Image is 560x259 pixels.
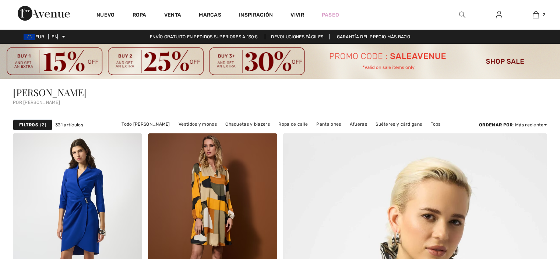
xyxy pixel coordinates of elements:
a: 2 [518,10,554,19]
img: Mi información [496,10,502,19]
a: Chaquetas y blazers [222,119,274,129]
a: Vivir [290,11,304,19]
font: Devoluciones fáciles [271,34,323,39]
font: Ropa de calle [278,122,308,127]
a: Afueras [346,119,371,129]
font: Vivir [290,12,304,18]
a: Marcas [199,12,221,20]
font: : Más reciente [513,122,543,127]
a: Suéteres y cárdigans [372,119,426,129]
a: Garantía del precio más bajo [331,34,416,39]
font: por [PERSON_NAME] [13,100,60,105]
font: Garantía del precio más bajo [337,34,410,39]
font: Todo [PERSON_NAME] [121,122,170,127]
font: Suéteres y cárdigans [376,122,422,127]
font: Filtros [19,122,38,127]
a: Pantalones [313,119,345,129]
font: 2 [543,12,545,17]
font: Ropa [133,12,147,18]
a: Iniciar sesión [490,10,508,20]
a: Tops [427,119,444,129]
font: 2 [42,122,44,127]
font: Venta [164,12,182,18]
img: Avenida 1ère [18,6,70,21]
img: Euro [24,34,35,40]
a: Ropa [133,12,147,20]
font: Marcas [199,12,221,18]
font: Tops [431,122,441,127]
a: Paseo [322,11,339,19]
font: [PERSON_NAME] [13,86,87,99]
img: buscar en el sitio web [459,10,465,19]
font: Paseo [322,12,339,18]
img: Mi bolso [533,10,539,19]
font: Envío gratuito en pedidos superiores a 130€ [150,34,258,39]
font: EUR [35,34,44,39]
font: Pantalones [316,122,341,127]
font: Nuevo [96,12,115,18]
font: Vestidos y monos [179,122,217,127]
a: Vestidos y monos [175,119,221,129]
a: Devoluciones fáciles [265,34,330,39]
font: EN [52,34,57,39]
font: Ordenar por [479,122,513,127]
a: Venta [164,12,182,20]
font: Chaquetas y blazers [225,122,270,127]
a: Ropa de calle [275,119,311,129]
font: Afueras [350,122,367,127]
font: Inspiración [239,12,273,18]
a: Todo [PERSON_NAME] [118,119,173,129]
font: 331 artículos [55,122,83,127]
a: Nuevo [96,12,115,20]
a: Envío gratuito en pedidos superiores a 130€ [144,34,264,39]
